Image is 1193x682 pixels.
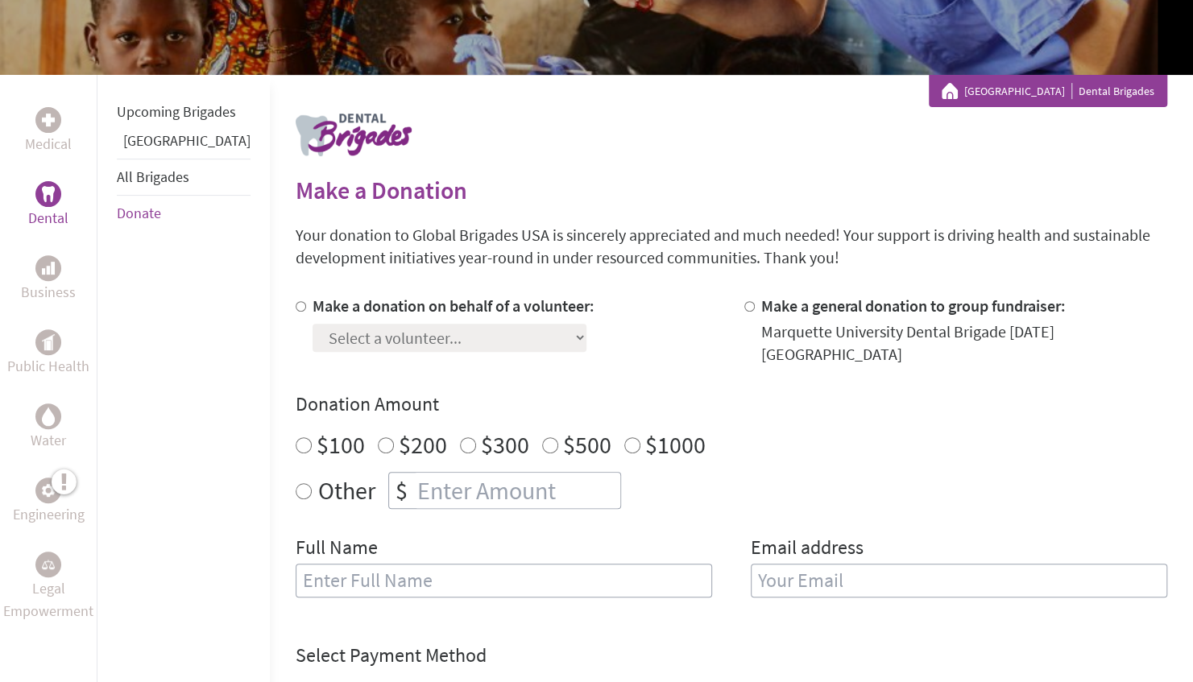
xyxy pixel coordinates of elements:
div: Public Health [35,329,61,355]
a: DentalDental [28,181,68,229]
div: $ [389,473,414,508]
img: Engineering [42,484,55,497]
img: Legal Empowerment [42,560,55,569]
div: Dental Brigades [942,83,1154,99]
a: BusinessBusiness [21,255,76,304]
div: Water [35,403,61,429]
p: Dental [28,207,68,229]
label: $200 [399,429,447,460]
input: Your Email [751,564,1167,597]
a: EngineeringEngineering [13,477,85,526]
label: Other [318,472,375,509]
p: Your donation to Global Brigades USA is sincerely appreciated and much needed! Your support is dr... [296,224,1167,269]
input: Enter Amount [414,473,620,508]
div: Legal Empowerment [35,552,61,577]
p: Engineering [13,503,85,526]
label: Email address [751,535,864,564]
label: $500 [563,429,611,460]
a: Upcoming Brigades [117,102,236,121]
h4: Donation Amount [296,391,1167,417]
img: Business [42,262,55,275]
p: Business [21,281,76,304]
li: All Brigades [117,159,251,196]
img: Medical [42,114,55,126]
a: MedicalMedical [25,107,72,155]
p: Legal Empowerment [3,577,93,622]
label: $1000 [645,429,706,460]
a: [GEOGRAPHIC_DATA] [123,131,251,150]
div: Medical [35,107,61,133]
img: Water [42,407,55,425]
p: Public Health [7,355,89,378]
a: [GEOGRAPHIC_DATA] [964,83,1072,99]
h4: Select Payment Method [296,643,1167,668]
h2: Make a Donation [296,176,1167,205]
label: $100 [317,429,365,460]
img: Dental [42,186,55,201]
a: WaterWater [31,403,66,452]
label: Full Name [296,535,378,564]
li: Donate [117,196,251,231]
a: Donate [117,204,161,222]
img: logo-dental.png [296,114,412,156]
img: Public Health [42,334,55,350]
li: Panama [117,130,251,159]
input: Enter Full Name [296,564,712,597]
label: Make a general donation to group fundraiser: [761,296,1066,316]
p: Water [31,429,66,452]
div: Engineering [35,477,61,503]
label: $300 [481,429,529,460]
a: Legal EmpowermentLegal Empowerment [3,552,93,622]
li: Upcoming Brigades [117,94,251,130]
div: Dental [35,181,61,207]
a: Public HealthPublic Health [7,329,89,378]
a: All Brigades [117,167,189,186]
label: Make a donation on behalf of a volunteer: [313,296,594,316]
div: Business [35,255,61,281]
p: Medical [25,133,72,155]
div: Marquette University Dental Brigade [DATE] [GEOGRAPHIC_DATA] [761,320,1167,366]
